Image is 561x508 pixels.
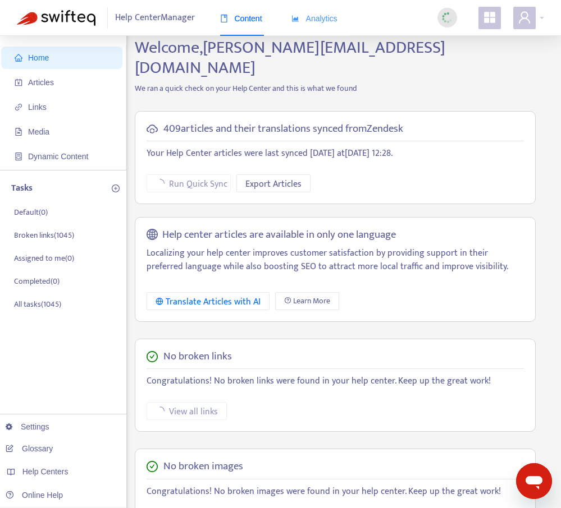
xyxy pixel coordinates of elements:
span: Help Centers [22,467,69,476]
span: Analytics [291,14,337,23]
p: Tasks [11,182,33,195]
span: plus-circle [112,184,120,192]
span: book [220,15,228,22]
span: home [15,54,22,62]
span: Home [28,53,49,62]
img: Swifteq [17,10,95,26]
p: Localizing your help center improves customer satisfaction by providing support in their preferre... [147,247,524,274]
p: Default ( 0 ) [14,206,48,218]
span: check-circle [147,461,158,472]
h5: No broken images [163,460,243,473]
span: Help Center Manager [115,7,195,29]
span: user [518,11,531,24]
span: global [147,229,158,242]
span: loading [154,405,166,417]
h5: No broken links [163,350,232,363]
p: Your Help Center articles were last synced [DATE] at [DATE] 12:28 . [147,147,524,160]
a: Online Help [6,491,63,500]
span: Dynamic Content [28,152,88,161]
span: link [15,103,22,111]
p: We ran a quick check on your Help Center and this is what we found [126,82,544,94]
a: Glossary [6,444,53,453]
img: sync_loading.0b5143dde30e3a21642e.gif [440,11,454,25]
span: loading [154,178,166,189]
span: Welcome, [PERSON_NAME][EMAIL_ADDRESS][DOMAIN_NAME] [135,34,445,82]
span: area-chart [291,15,299,22]
p: All tasks ( 1045 ) [14,298,61,310]
span: Learn More [293,295,330,307]
button: Translate Articles with AI [147,292,270,310]
span: Media [28,127,49,136]
p: Congratulations! No broken images were found in your help center. Keep up the great work! [147,485,524,498]
span: Export Articles [245,177,302,191]
p: Assigned to me ( 0 ) [14,252,74,264]
button: Run Quick Sync [147,174,231,192]
div: Translate Articles with AI [156,295,261,309]
span: account-book [15,78,22,86]
span: cloud-sync [147,123,158,135]
iframe: Button to launch messaging window [516,463,552,499]
a: Learn More [275,292,339,310]
span: check-circle [147,351,158,362]
p: Broken links ( 1045 ) [14,229,74,241]
p: Congratulations! No broken links were found in your help center. Keep up the great work! [147,375,524,388]
button: View all links [147,402,227,420]
button: Export Articles [236,174,311,192]
a: Settings [6,422,49,431]
span: Content [220,14,262,23]
span: Articles [28,78,54,87]
span: container [15,153,22,160]
span: View all links [169,405,218,419]
span: file-image [15,128,22,136]
span: Run Quick Sync [169,177,227,191]
span: appstore [483,11,496,24]
span: Links [28,103,47,112]
h5: Help center articles are available in only one language [162,229,396,242]
p: Completed ( 0 ) [14,275,60,287]
h5: 409 articles and their translations synced from Zendesk [163,123,403,136]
